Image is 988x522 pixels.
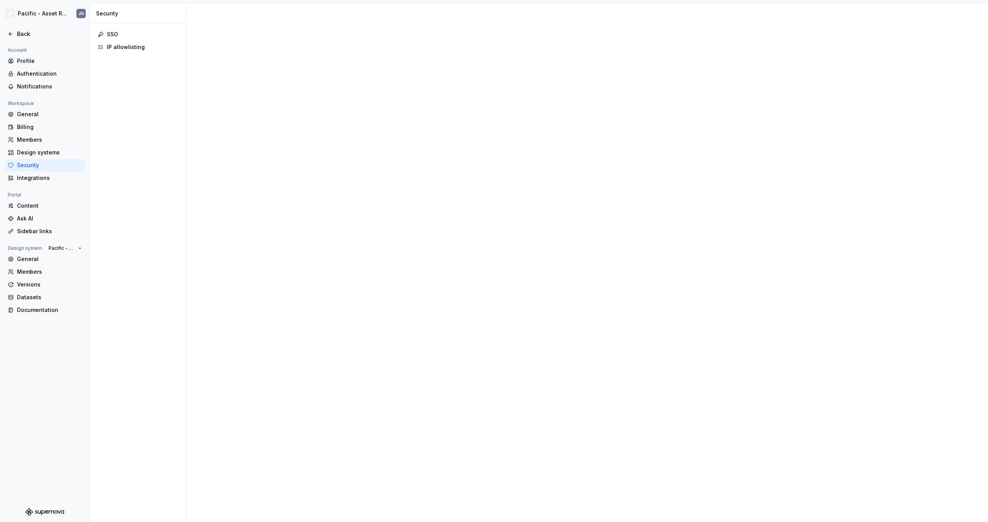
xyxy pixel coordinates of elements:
[5,68,85,80] a: Authentication
[17,149,82,156] div: Design systems
[5,225,85,237] a: Sidebar links
[17,136,82,144] div: Members
[5,80,85,93] a: Notifications
[5,108,85,120] a: General
[5,266,85,278] a: Members
[17,306,82,314] div: Documentation
[5,121,85,133] a: Billing
[2,5,88,22] button: Pacific - Asset Repository (Illustrations)JN
[17,293,82,301] div: Datasets
[18,10,67,17] div: Pacific - Asset Repository (Illustrations)
[17,202,82,210] div: Content
[17,174,82,182] div: Integrations
[17,215,82,222] div: Ask AI
[96,10,183,17] div: Security
[95,41,181,53] a: IP allowlisting
[5,172,85,184] a: Integrations
[5,55,85,67] a: Profile
[17,57,82,65] div: Profile
[17,30,82,38] div: Back
[25,508,64,516] svg: Supernova Logo
[5,146,85,159] a: Design systems
[5,200,85,212] a: Content
[5,212,85,225] a: Ask AI
[5,46,30,55] div: Account
[5,134,85,146] a: Members
[5,278,85,291] a: Versions
[17,268,82,276] div: Members
[17,123,82,131] div: Billing
[17,227,82,235] div: Sidebar links
[5,190,24,200] div: Portal
[17,70,82,78] div: Authentication
[5,304,85,316] a: Documentation
[5,159,85,171] a: Security
[17,161,82,169] div: Security
[5,28,85,40] a: Back
[5,9,15,18] img: 8d0dbd7b-a897-4c39-8ca0-62fbda938e11.png
[17,83,82,90] div: Notifications
[5,244,45,253] div: Design system
[107,31,178,38] div: SSO
[49,245,75,251] span: Pacific - Asset Repository (Illustrations)
[107,43,178,51] div: IP allowlisting
[17,110,82,118] div: General
[17,281,82,288] div: Versions
[17,255,82,263] div: General
[5,253,85,265] a: General
[95,28,181,41] a: SSO
[78,10,84,17] div: JN
[5,291,85,303] a: Datasets
[5,99,37,108] div: Workspace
